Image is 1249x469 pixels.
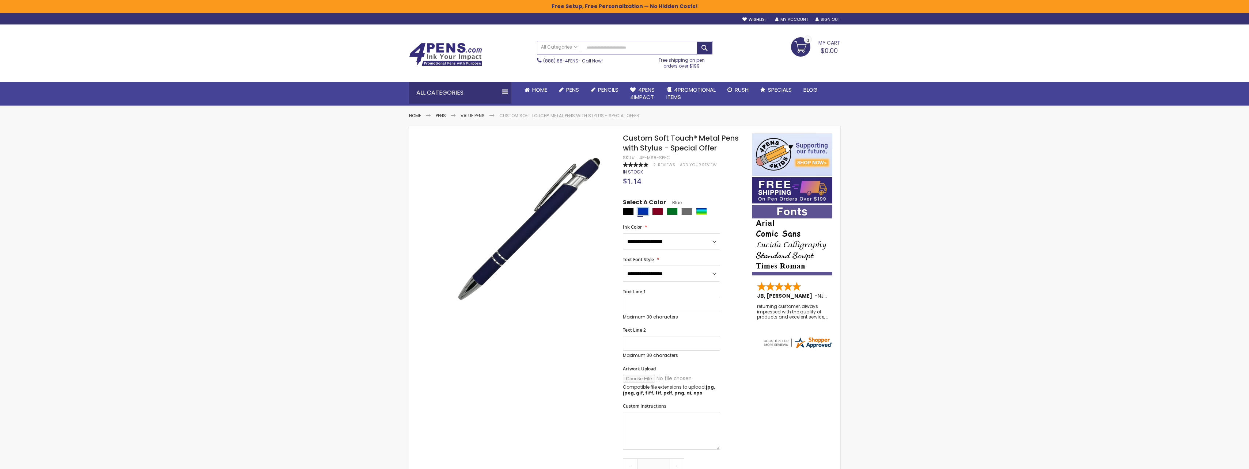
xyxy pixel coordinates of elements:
div: Green [667,208,678,215]
span: Select A Color [623,198,666,208]
div: All Categories [409,82,511,104]
span: Blog [803,86,818,94]
a: Pens [553,82,585,98]
span: Specials [768,86,792,94]
a: 2 Reviews [653,162,676,168]
span: Custom Soft Touch® Metal Pens with Stylus - Special Offer [623,133,739,153]
div: 100% [623,162,648,167]
span: 4PROMOTIONAL ITEMS [666,86,716,101]
span: $0.00 [821,46,838,55]
a: Wishlist [742,17,767,22]
span: 2 [653,162,656,168]
a: 4Pens4impact [624,82,661,106]
span: Rush [735,86,749,94]
a: Sign Out [815,17,840,22]
span: Pencils [598,86,618,94]
span: Home [532,86,547,94]
p: Compatible file extensions to upload: [623,384,720,396]
img: 4Pens Custom Pens and Promotional Products [409,43,482,66]
span: Custom Instructions [623,403,666,409]
img: 4pens.com widget logo [762,336,833,349]
div: returning customer, always impressed with the quality of products and excelent service, will retu... [757,304,828,320]
div: Free shipping on pen orders over $199 [651,54,712,69]
a: Pens [436,113,446,119]
div: Black [623,208,634,215]
img: Free shipping on orders over $199 [752,177,832,203]
a: Home [519,82,553,98]
img: font-personalization-examples [752,205,832,275]
p: Maximum 30 characters [623,314,720,320]
a: (888) 88-4PENS [543,58,578,64]
img: 4pens 4 kids [752,133,832,176]
a: 4pens.com certificate URL [762,344,833,351]
span: Text Font Style [623,256,654,263]
a: Pencils [585,82,624,98]
span: Artwork Upload [623,366,656,372]
a: 4PROMOTIONALITEMS [661,82,722,106]
strong: SKU [623,155,636,161]
span: Reviews [658,162,675,168]
a: My Account [775,17,808,22]
div: Assorted [696,208,707,215]
span: $1.14 [623,176,641,186]
span: 0 [806,37,809,44]
a: All Categories [537,41,581,53]
div: Grey [681,208,692,215]
a: Add Your Review [680,162,717,168]
span: All Categories [541,44,578,50]
span: 4Pens 4impact [630,86,655,101]
span: Ink Color [623,224,642,230]
a: Specials [754,82,798,98]
div: Burgundy [652,208,663,215]
img: regal_rubber_blue_n_3_1_3.jpg [446,144,613,310]
a: Blog [798,82,824,98]
span: NJ [818,292,827,300]
span: Text Line 2 [623,327,646,333]
a: Rush [722,82,754,98]
span: In stock [623,169,643,175]
span: - , [815,292,878,300]
span: Pens [566,86,579,94]
div: Availability [623,169,643,175]
a: $0.00 0 [791,37,840,56]
div: Blue [637,208,648,215]
li: Custom Soft Touch® Metal Pens with Stylus - Special Offer [499,113,639,119]
div: 4P-MS8-SPEC [639,155,670,161]
span: - Call Now! [543,58,603,64]
strong: jpg, jpeg, gif, tiff, tif, pdf, png, ai, eps [623,384,715,396]
span: JB, [PERSON_NAME] [757,292,815,300]
p: Maximum 30 characters [623,352,720,358]
a: Value Pens [461,113,485,119]
span: Blue [666,199,682,206]
span: Text Line 1 [623,289,646,295]
a: Home [409,113,421,119]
